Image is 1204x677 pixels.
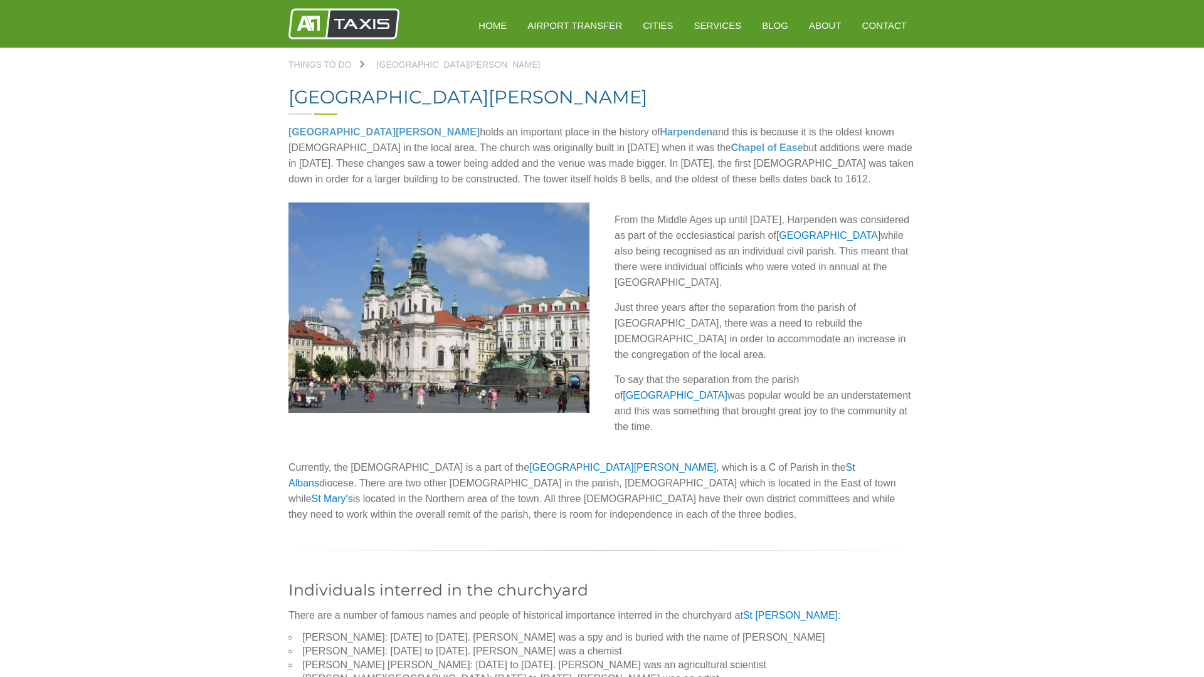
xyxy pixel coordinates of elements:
[615,212,916,290] p: From the Middle Ages up until [DATE], Harpenden was considered as part of the ecclesiastical pari...
[288,8,399,39] img: A1 Taxis
[288,660,916,670] li: [PERSON_NAME] [PERSON_NAME]: [DATE] to [DATE]. [PERSON_NAME] was an agricultural scientist
[311,493,352,504] a: St Mary's
[288,582,916,598] h2: Individuals interred in the churchyard
[288,124,916,187] p: holds an important place in the history of and this is because it is the oldest known [DEMOGRAPHI...
[288,607,916,623] p: There are a number of famous names and people of historical importance interred in the churchyard...
[288,60,364,69] a: Things To Do
[685,10,751,41] a: Services
[743,610,838,621] a: St [PERSON_NAME]
[634,10,682,41] a: Cities
[288,459,916,522] p: Currently, the [DEMOGRAPHIC_DATA] is a part of the , which is a C of Parish in the diocese. There...
[776,230,881,241] a: [GEOGRAPHIC_DATA]
[377,60,541,70] span: [GEOGRAPHIC_DATA][PERSON_NAME]
[288,88,916,106] h1: [GEOGRAPHIC_DATA][PERSON_NAME]
[288,632,916,643] li: [PERSON_NAME]: [DATE] to [DATE]. [PERSON_NAME] was a spy and is buried with the name of [PERSON_N...
[853,10,916,41] a: Contact
[623,390,727,401] a: [GEOGRAPHIC_DATA]
[288,127,480,137] a: [GEOGRAPHIC_DATA][PERSON_NAME]
[615,372,916,434] p: To say that the separation from the parish of was popular would be an understatement and this was...
[519,10,631,41] a: Airport Transfer
[470,10,515,41] a: HOME
[731,142,803,153] a: Chapel of Ease
[615,300,916,362] p: Just three years after the separation from the parish of [GEOGRAPHIC_DATA], there was a need to r...
[364,60,553,69] a: [GEOGRAPHIC_DATA][PERSON_NAME]
[660,127,712,137] a: Harpenden
[288,60,352,70] span: Things To Do
[800,10,850,41] a: About
[288,646,916,656] li: [PERSON_NAME]: [DATE] to [DATE]. [PERSON_NAME] was a chemist
[529,462,716,473] a: [GEOGRAPHIC_DATA][PERSON_NAME]
[753,10,797,41] a: Blog
[288,462,855,488] a: St Albans
[288,202,589,413] img: St Nicholas Church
